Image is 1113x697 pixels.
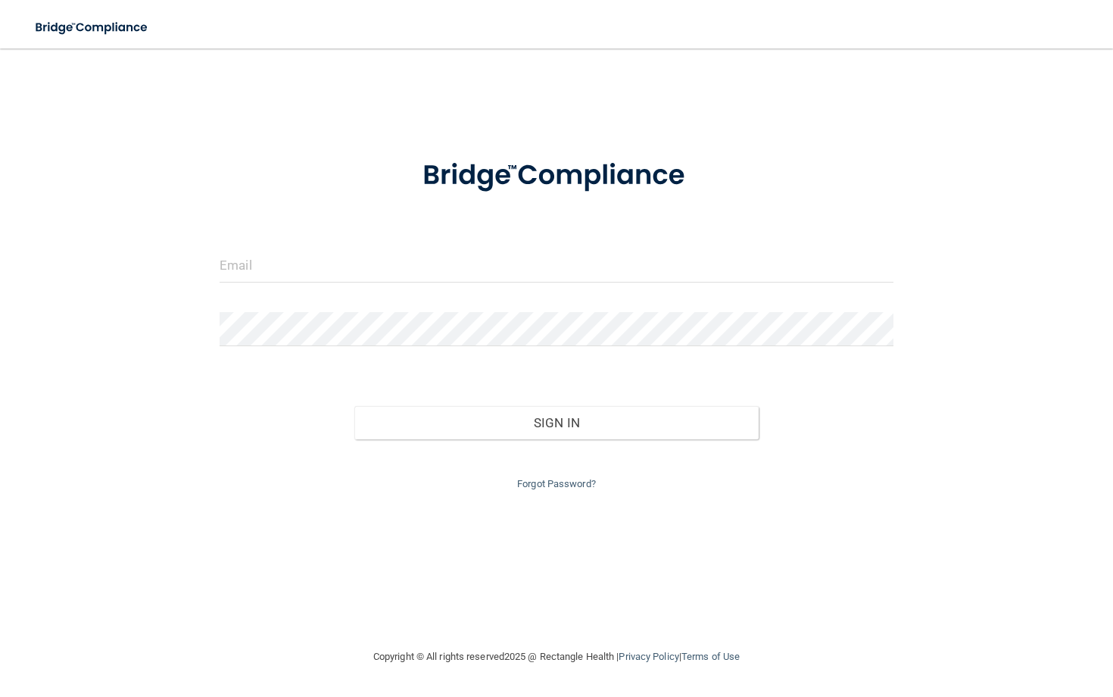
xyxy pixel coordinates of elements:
[220,248,893,283] input: Email
[354,406,759,439] button: Sign In
[394,139,719,212] img: bridge_compliance_login_screen.278c3ca4.svg
[280,633,833,681] div: Copyright © All rights reserved 2025 @ Rectangle Health | |
[23,12,162,43] img: bridge_compliance_login_screen.278c3ca4.svg
[517,478,596,489] a: Forgot Password?
[681,651,740,662] a: Terms of Use
[619,651,678,662] a: Privacy Policy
